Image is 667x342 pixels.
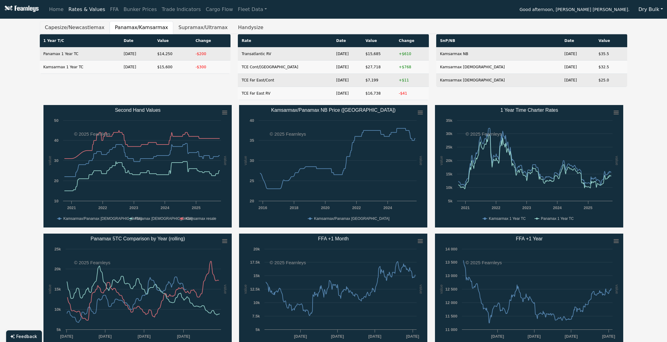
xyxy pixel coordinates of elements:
td: -$300 [192,61,231,74]
td: +$768 [395,61,429,74]
td: $27,718 [362,61,395,74]
text: value [615,156,619,165]
text: [DATE] [294,334,307,339]
a: Home [47,3,66,16]
text: 25 [250,179,254,183]
button: Capesize/Newcastlemax [40,21,110,34]
text: 20 [54,179,58,183]
td: Panamax 1 Year TC [40,47,120,61]
th: Rate [238,34,332,47]
text: 7.5k [253,314,260,318]
text: 50 [54,118,58,123]
td: [DATE] [120,47,154,61]
text: value [419,156,423,165]
text: FFA +1 Year [516,236,543,241]
text: 30 [54,158,58,163]
text: [DATE] [406,334,419,339]
text: 15k [446,172,453,176]
text: value [47,284,52,294]
a: FFA [108,3,121,16]
text: 12.5k [250,287,260,291]
text: 40 [250,118,254,123]
text: 2022 [492,205,500,210]
td: [DATE] [332,47,362,61]
text: 12 000 [445,300,457,305]
th: Date [561,34,595,47]
text: [DATE] [177,334,190,339]
th: 1 Year T/C [40,34,120,47]
text: 40 [54,138,58,143]
td: [DATE] [120,61,154,74]
text: 11 000 [445,327,457,332]
td: $25.0 [595,74,627,87]
text: 13 500 [445,260,457,265]
td: $16,738 [362,87,395,100]
text: value [439,156,444,165]
text: 10k [253,300,260,305]
text: value [419,284,423,294]
text: Panamax [DEMOGRAPHIC_DATA] [135,216,192,221]
text: Second Hand Values [115,107,160,113]
td: [DATE] [332,87,362,100]
text: value [47,156,52,165]
text: 12 500 [445,287,457,291]
text: value [223,284,228,294]
button: Supramax/Ultramax [173,21,233,34]
text: 2021 [461,205,470,210]
text: [DATE] [331,334,344,339]
text: Kamsarmax/Panamax NB Price ([GEOGRAPHIC_DATA]) [271,107,396,113]
text: 5k [256,327,260,332]
text: 14 000 [445,247,457,251]
text: © 2025 Fearnleys [466,260,502,265]
th: Value [595,34,627,47]
text: 30k [446,131,453,136]
text: © 2025 Fearnleys [270,131,306,137]
text: [DATE] [99,334,111,339]
text: © 2025 Fearnleys [270,260,306,265]
text: 10k [54,307,61,312]
text: © 2025 Fearnleys [74,131,111,137]
th: Date [332,34,362,47]
text: [DATE] [528,334,541,339]
text: 2018 [290,205,298,210]
text: value [223,156,228,165]
a: Bunker Prices [121,3,159,16]
td: [DATE] [561,47,595,61]
text: 2023 [129,205,138,210]
button: Handysize [233,21,269,34]
text: 2025 [192,205,200,210]
td: -$200 [192,47,231,61]
text: Kamsarmax/Panamax [GEOGRAPHIC_DATA] [314,216,389,221]
text: 15k [253,273,260,278]
td: $15,685 [362,47,395,61]
text: 25k [54,247,61,251]
text: [DATE] [565,334,578,339]
text: © 2025 Fearnleys [74,260,111,265]
text: value [243,156,248,165]
td: Kamsarmax 1 Year TC [40,61,120,74]
img: Fearnleys Logo [3,6,39,13]
td: -$41 [395,87,429,100]
th: Value [362,34,395,47]
text: 30 [250,158,254,163]
td: TCE Far East/Cont [238,74,332,87]
th: Value [154,34,192,47]
text: Kamsarmax/Panamax [DEMOGRAPHIC_DATA] [63,216,142,221]
text: 25k [446,145,453,149]
text: 2024 [384,205,392,210]
text: Kamsarmax 1 Year TC [489,216,526,221]
text: 2023 [523,205,531,210]
text: Kamsarmax resale [185,216,216,221]
td: $7,199 [362,74,395,87]
button: Dry Bulk [635,4,667,15]
text: 20 [250,199,254,203]
th: Change [192,34,231,47]
svg: Kamsarmax/Panamax NB Price (China) [239,105,427,227]
th: SnP/NB [436,34,560,47]
svg: Second Hand Values [43,105,232,227]
td: [DATE] [561,61,595,74]
text: 10 [54,199,58,203]
text: 2025 [584,205,592,210]
text: 1 Year Time Charter Rates [500,107,558,113]
text: 2020 [321,205,330,210]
